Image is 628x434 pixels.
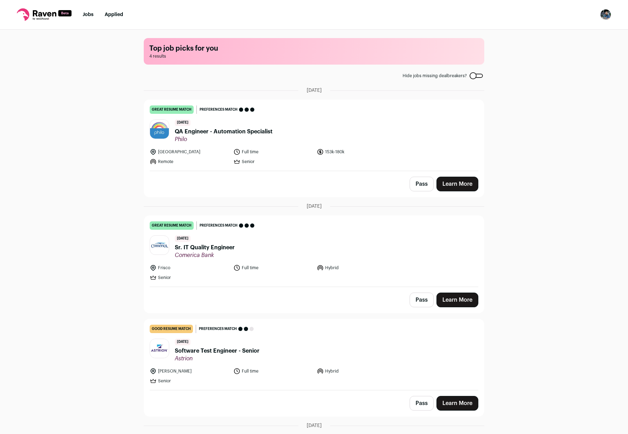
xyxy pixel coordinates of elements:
[175,136,272,143] span: Philo
[175,339,190,345] span: [DATE]
[317,148,396,155] li: 153k-180k
[600,9,611,20] button: Open dropdown
[175,347,260,355] span: Software Test Engineer - Senior
[150,377,229,384] li: Senior
[307,87,322,94] span: [DATE]
[317,368,396,375] li: Hybrid
[200,106,238,113] span: Preferences match
[149,44,479,53] h1: Top job picks for you
[83,12,94,17] a: Jobs
[144,319,484,390] a: good resume match Preferences match [DATE] Software Test Engineer - Senior Astrion [PERSON_NAME] ...
[403,73,467,79] span: Hide jobs missing dealbreakers?
[175,127,272,136] span: QA Engineer - Automation Specialist
[150,241,169,249] img: 6be1d53e9697c79a69722ce3da2a9871a12f50cc636c27c0042f1dd35613ba6d.jpg
[150,368,229,375] li: [PERSON_NAME]
[600,9,611,20] img: 10192265-medium_jpg
[175,355,260,362] span: Astrion
[410,177,434,191] button: Pass
[410,293,434,307] button: Pass
[175,252,235,259] span: Comerica Bank
[436,177,478,191] a: Learn More
[233,264,313,271] li: Full time
[233,158,313,165] li: Senior
[233,368,313,375] li: Full time
[150,120,169,139] img: a2ce98271d2ee3df560cf122354d3e6ec05b699c4f7d8014999fe83c632b32ca.jpg
[149,53,479,59] span: 4 results
[144,100,484,171] a: great resume match Preferences match [DATE] QA Engineer - Automation Specialist Philo [GEOGRAPHIC...
[150,264,229,271] li: Frisco
[436,396,478,411] a: Learn More
[317,264,396,271] li: Hybrid
[105,12,123,17] a: Applied
[199,325,237,332] span: Preferences match
[150,105,194,114] div: great resume match
[175,119,190,126] span: [DATE]
[150,158,229,165] li: Remote
[175,243,235,252] span: Sr. IT Quality Engineer
[436,293,478,307] a: Learn More
[410,396,434,411] button: Pass
[144,216,484,287] a: great resume match Preferences match [DATE] Sr. IT Quality Engineer Comerica Bank Frisco Full tim...
[150,274,229,281] li: Senior
[150,339,169,358] img: 21d8053bfdffa2a4878730f261b855e72af0b55774eac02b292898e1c9fe4291.jpg
[307,422,322,429] span: [DATE]
[233,148,313,155] li: Full time
[175,235,190,242] span: [DATE]
[150,221,194,230] div: great resume match
[307,203,322,210] span: [DATE]
[150,325,193,333] div: good resume match
[200,222,238,229] span: Preferences match
[150,148,229,155] li: [GEOGRAPHIC_DATA]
